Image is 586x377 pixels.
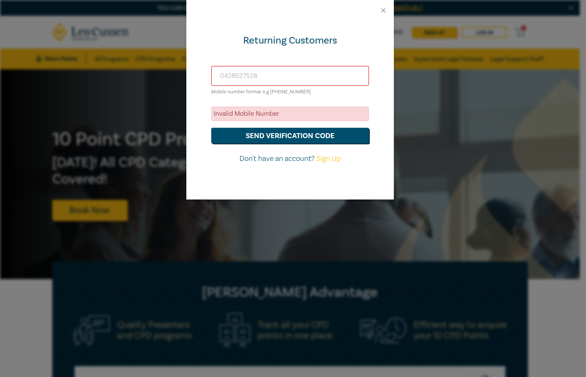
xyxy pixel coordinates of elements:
button: send verification code [211,128,369,144]
button: Close [380,7,387,14]
p: Don't have an account? [211,153,369,164]
div: Invalid Mobile Number [211,107,369,121]
small: Mobile number format e.g [PHONE_NUMBER] [211,89,311,95]
a: Sign Up [316,154,341,163]
input: Enter email or Mobile number [211,66,369,86]
div: Returning Customers [211,34,369,47]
